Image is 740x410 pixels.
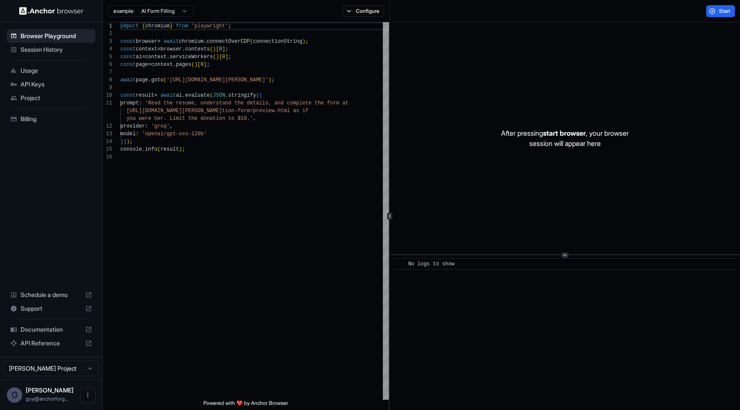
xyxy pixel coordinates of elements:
div: Browser Playground [7,29,95,43]
span: ] [225,54,228,60]
span: Billing [21,115,92,123]
div: 5 [103,53,112,61]
span: = [154,92,157,98]
div: 7 [103,68,112,76]
span: from [176,23,188,29]
span: : [145,123,148,129]
span: const [120,92,136,98]
div: Session History [7,43,95,56]
span: model [120,131,136,137]
span: await [120,77,136,83]
span: lete the form at [299,100,349,106]
span: '[URL][DOMAIN_NAME][PERSON_NAME]' [167,77,269,83]
div: G [7,387,22,403]
span: ] [203,62,206,68]
span: prompt [120,100,139,106]
span: ) [302,39,305,45]
span: chromium [145,23,170,29]
p: After pressing , your browser session will appear here [501,128,629,149]
button: Configure [343,5,384,17]
span: . [203,39,206,45]
span: example: [113,8,134,15]
span: : [136,131,139,137]
span: guy@anchorforge.io [26,395,69,402]
span: = [148,62,151,68]
span: = [157,39,160,45]
span: ( [164,77,167,83]
span: , [253,116,256,122]
div: Project [7,91,95,105]
button: Open menu [80,387,95,403]
div: Documentation [7,323,95,336]
span: tion-form/preview.html as if [222,108,309,114]
span: const [120,39,136,45]
span: browser [161,46,182,52]
span: , [170,123,173,129]
span: ( [210,92,213,98]
span: ai [176,92,182,98]
div: 8 [103,76,112,84]
span: . [182,92,185,98]
span: ( [210,46,213,52]
span: ( [250,39,253,45]
span: Browser Playground [21,32,92,40]
span: = [142,54,145,60]
div: 14 [103,138,112,146]
span: context [145,54,167,60]
span: . [142,146,145,152]
span: result [136,92,154,98]
span: ; [225,46,228,52]
span: ; [272,77,275,83]
div: 4 [103,45,112,53]
span: browser [136,39,157,45]
span: ; [207,62,210,68]
span: info [145,146,158,152]
div: Billing [7,112,95,126]
span: provider [120,123,145,129]
span: { [142,23,145,29]
div: 9 [103,84,112,92]
span: 'openai/gpt-oss-120b' [142,131,206,137]
span: ( [213,54,216,60]
span: 0 [200,62,203,68]
span: } [170,23,173,29]
span: [ [219,54,222,60]
span: start browser [543,129,586,137]
span: you were her. Limit the donation to $10.' [126,116,253,122]
div: API Keys [7,77,95,91]
span: Support [21,304,82,313]
span: Powered with ❤️ by Anchor Browser [203,400,288,410]
span: ) [179,146,182,152]
span: const [120,62,136,68]
span: 0 [222,54,225,60]
span: . [173,62,176,68]
span: ) [194,62,197,68]
span: const [120,46,136,52]
span: = [157,46,160,52]
span: Start [719,8,731,15]
span: . [167,54,170,60]
span: ; [130,139,133,145]
div: 1 [103,22,112,30]
div: 16 [103,153,112,161]
img: Anchor Logo [19,7,84,15]
span: : [139,100,142,106]
span: page [136,62,148,68]
span: stringify [228,92,256,98]
span: ) [123,139,126,145]
span: ) [269,77,272,83]
span: console [120,146,142,152]
div: 11 [103,99,112,107]
span: 'playwright' [191,23,228,29]
span: ) [126,139,129,145]
span: [ [216,46,219,52]
span: [URL][DOMAIN_NAME][PERSON_NAME] [126,108,222,114]
div: 13 [103,130,112,138]
span: API Keys [21,80,92,89]
span: Project [21,94,92,102]
span: [ [197,62,200,68]
span: evaluate [185,92,210,98]
span: 'Read the resume, understand the details, and comp [145,100,299,106]
div: Usage [7,64,95,77]
span: chromium [179,39,204,45]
